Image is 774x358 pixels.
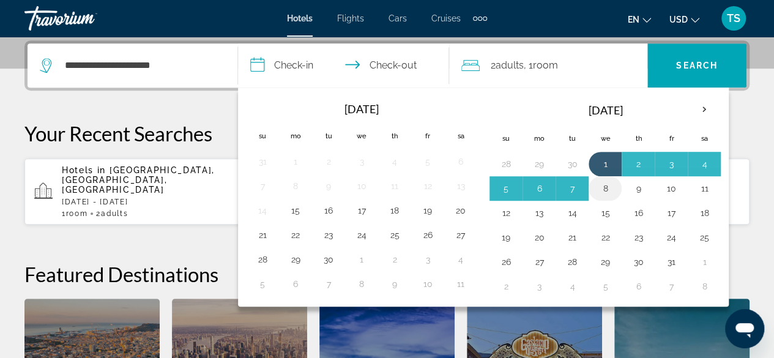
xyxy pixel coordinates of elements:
[337,13,364,23] a: Flights
[562,278,582,295] button: Day 4
[352,226,371,244] button: Day 24
[418,177,437,195] button: Day 12
[286,177,305,195] button: Day 8
[385,226,404,244] button: Day 25
[319,177,338,195] button: Day 9
[253,153,272,170] button: Day 31
[286,153,305,170] button: Day 1
[694,278,714,295] button: Day 8
[562,155,582,173] button: Day 30
[385,251,404,268] button: Day 2
[694,180,714,197] button: Day 11
[319,226,338,244] button: Day 23
[647,43,746,88] button: Search
[496,253,516,270] button: Day 26
[389,13,407,23] a: Cars
[661,204,681,222] button: Day 17
[352,251,371,268] button: Day 1
[562,253,582,270] button: Day 28
[352,202,371,219] button: Day 17
[449,43,647,88] button: Travelers: 2 adults, 0 children
[725,309,764,348] iframe: Knop om het berichtenvenster te openen
[286,202,305,219] button: Day 15
[418,275,437,293] button: Day 10
[533,59,558,71] span: Room
[418,226,437,244] button: Day 26
[661,253,681,270] button: Day 31
[418,202,437,219] button: Day 19
[628,180,648,197] button: Day 9
[253,275,272,293] button: Day 5
[491,57,524,74] span: 2
[694,253,714,270] button: Day 1
[496,278,516,295] button: Day 2
[524,57,558,74] span: , 1
[451,226,471,244] button: Day 27
[319,251,338,268] button: Day 30
[523,95,688,125] th: [DATE]
[24,2,147,34] a: Travorium
[595,278,615,295] button: Day 5
[286,226,305,244] button: Day 22
[385,153,404,170] button: Day 4
[496,155,516,173] button: Day 28
[529,204,549,222] button: Day 13
[62,198,248,206] p: [DATE] - [DATE]
[28,43,746,88] div: Search widget
[451,251,471,268] button: Day 4
[385,202,404,219] button: Day 18
[688,95,721,124] button: Next month
[562,180,582,197] button: Day 7
[661,229,681,246] button: Day 24
[694,155,714,173] button: Day 4
[628,155,648,173] button: Day 2
[66,209,88,218] span: Room
[385,177,404,195] button: Day 11
[595,253,615,270] button: Day 29
[676,61,718,70] span: Search
[694,229,714,246] button: Day 25
[628,10,651,28] button: Change language
[238,43,448,88] button: Check in and out dates
[496,204,516,222] button: Day 12
[253,251,272,268] button: Day 28
[101,209,128,218] span: Adults
[496,180,516,197] button: Day 5
[286,275,305,293] button: Day 6
[319,275,338,293] button: Day 7
[628,278,648,295] button: Day 6
[529,155,549,173] button: Day 29
[529,180,549,197] button: Day 6
[24,262,750,286] h2: Featured Destinations
[62,165,106,175] span: Hotels in
[352,153,371,170] button: Day 3
[661,278,681,295] button: Day 7
[496,229,516,246] button: Day 19
[451,177,471,195] button: Day 13
[628,15,639,24] span: en
[253,226,272,244] button: Day 21
[473,9,487,28] button: Extra navigation items
[669,15,688,24] span: USD
[661,155,681,173] button: Day 3
[287,13,313,23] a: Hotels
[694,204,714,222] button: Day 18
[718,6,750,31] button: User Menu
[62,209,87,218] span: 1
[595,229,615,246] button: Day 22
[529,278,549,295] button: Day 3
[286,251,305,268] button: Day 29
[431,13,461,23] a: Cruises
[669,10,699,28] button: Change currency
[319,153,338,170] button: Day 2
[352,177,371,195] button: Day 10
[595,204,615,222] button: Day 15
[628,253,648,270] button: Day 30
[253,177,272,195] button: Day 7
[628,204,648,222] button: Day 16
[24,121,750,146] p: Your Recent Searches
